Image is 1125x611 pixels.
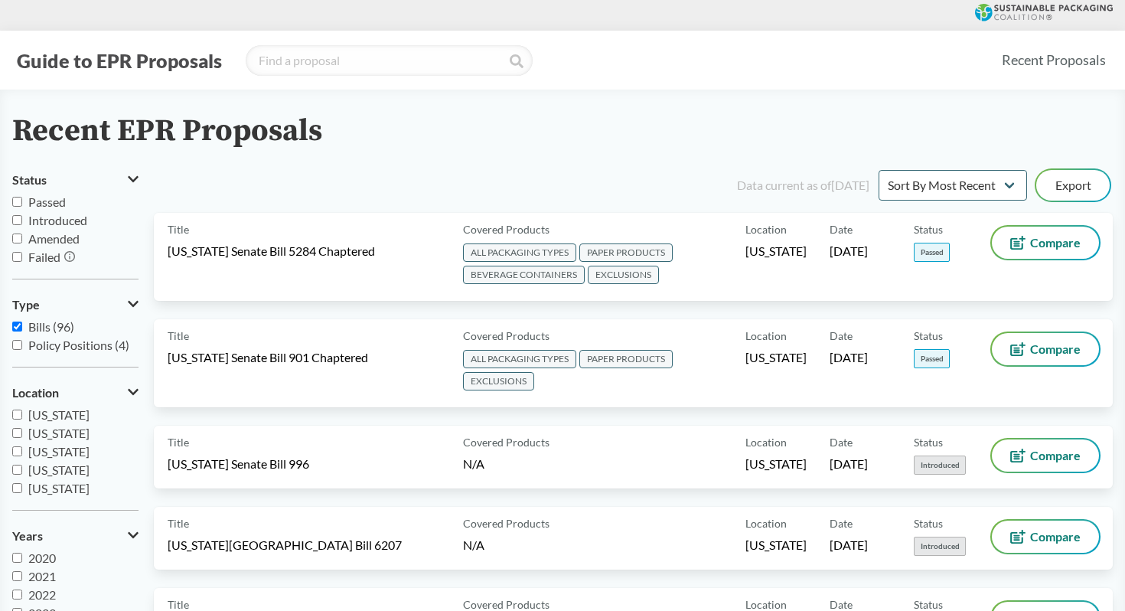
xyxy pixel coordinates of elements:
[12,465,22,475] input: [US_STATE]
[12,234,22,243] input: Amended
[463,537,484,552] span: N/A
[168,243,375,260] span: [US_STATE] Senate Bill 5284 Chaptered
[914,328,943,344] span: Status
[830,515,853,531] span: Date
[992,439,1099,472] button: Compare
[579,243,673,262] span: PAPER PRODUCTS
[745,456,807,472] span: [US_STATE]
[12,446,22,456] input: [US_STATE]
[168,515,189,531] span: Title
[914,456,966,475] span: Introduced
[463,456,484,471] span: N/A
[12,197,22,207] input: Passed
[28,319,74,334] span: Bills (96)
[168,221,189,237] span: Title
[914,349,950,368] span: Passed
[28,407,90,422] span: [US_STATE]
[745,515,787,531] span: Location
[463,372,534,390] span: EXCLUSIONS
[28,338,129,352] span: Policy Positions (4)
[12,483,22,493] input: [US_STATE]
[12,173,47,187] span: Status
[914,243,950,262] span: Passed
[12,571,22,581] input: 2021
[12,386,59,400] span: Location
[168,328,189,344] span: Title
[830,349,868,366] span: [DATE]
[12,292,139,318] button: Type
[28,587,56,602] span: 2022
[830,221,853,237] span: Date
[463,266,585,284] span: BEVERAGE CONTAINERS
[463,350,576,368] span: ALL PACKAGING TYPES
[28,250,60,264] span: Failed
[914,434,943,450] span: Status
[463,434,549,450] span: Covered Products
[463,243,576,262] span: ALL PACKAGING TYPES
[830,434,853,450] span: Date
[12,380,139,406] button: Location
[12,114,322,149] h2: Recent EPR Proposals
[12,529,43,543] span: Years
[12,523,139,549] button: Years
[992,333,1099,365] button: Compare
[28,426,90,440] span: [US_STATE]
[28,569,56,583] span: 2021
[28,551,56,565] span: 2020
[12,298,40,312] span: Type
[12,252,22,262] input: Failed
[168,434,189,450] span: Title
[28,194,66,209] span: Passed
[28,213,87,227] span: Introduced
[745,243,807,260] span: [US_STATE]
[12,410,22,420] input: [US_STATE]
[12,340,22,350] input: Policy Positions (4)
[745,434,787,450] span: Location
[830,537,868,554] span: [DATE]
[28,481,90,495] span: [US_STATE]
[12,553,22,563] input: 2020
[914,515,943,531] span: Status
[745,221,787,237] span: Location
[28,462,90,477] span: [US_STATE]
[830,456,868,472] span: [DATE]
[992,521,1099,553] button: Compare
[830,243,868,260] span: [DATE]
[579,350,673,368] span: PAPER PRODUCTS
[914,221,943,237] span: Status
[463,515,549,531] span: Covered Products
[737,176,869,194] div: Data current as of [DATE]
[995,43,1113,77] a: Recent Proposals
[12,215,22,225] input: Introduced
[914,537,966,556] span: Introduced
[12,48,227,73] button: Guide to EPR Proposals
[1036,170,1110,201] button: Export
[745,537,807,554] span: [US_STATE]
[745,349,807,366] span: [US_STATE]
[745,328,787,344] span: Location
[463,221,549,237] span: Covered Products
[463,328,549,344] span: Covered Products
[12,167,139,193] button: Status
[830,328,853,344] span: Date
[168,537,402,554] span: [US_STATE][GEOGRAPHIC_DATA] Bill 6207
[588,266,659,284] span: EXCLUSIONS
[168,456,309,472] span: [US_STATE] Senate Bill 996
[1030,531,1081,543] span: Compare
[28,231,80,246] span: Amended
[1030,343,1081,355] span: Compare
[1030,449,1081,462] span: Compare
[12,428,22,438] input: [US_STATE]
[246,45,533,76] input: Find a proposal
[1030,237,1081,249] span: Compare
[12,322,22,332] input: Bills (96)
[992,227,1099,259] button: Compare
[28,444,90,459] span: [US_STATE]
[168,349,368,366] span: [US_STATE] Senate Bill 901 Chaptered
[12,590,22,600] input: 2022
